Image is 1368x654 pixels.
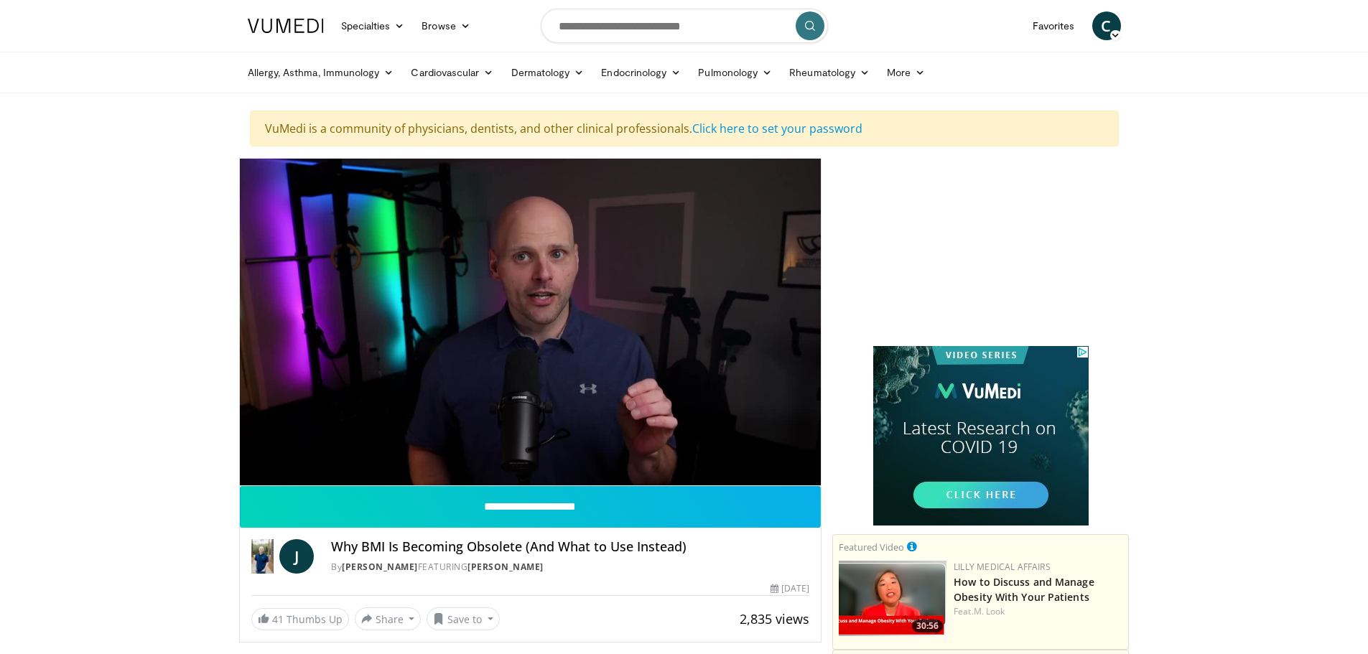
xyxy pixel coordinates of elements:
a: More [878,58,934,87]
a: [PERSON_NAME] [342,561,418,573]
a: How to Discuss and Manage Obesity With Your Patients [954,575,1094,604]
a: Endocrinology [592,58,689,87]
a: C [1092,11,1121,40]
a: Click here to set your password [692,121,862,136]
img: Dr. Jordan Rennicke [251,539,274,574]
img: VuMedi Logo [248,19,324,33]
iframe: Advertisement [873,158,1089,337]
h4: Why BMI Is Becoming Obsolete (And What to Use Instead) [331,539,809,555]
img: c98a6a29-1ea0-4bd5-8cf5-4d1e188984a7.png.150x105_q85_crop-smart_upscale.png [839,561,946,636]
div: [DATE] [771,582,809,595]
a: J [279,539,314,574]
a: Cardiovascular [402,58,502,87]
div: By FEATURING [331,561,809,574]
div: Feat. [954,605,1122,618]
input: Search topics, interventions [541,9,828,43]
a: 41 Thumbs Up [251,608,349,630]
video-js: Video Player [240,159,822,486]
div: VuMedi is a community of physicians, dentists, and other clinical professionals. [250,111,1119,146]
span: 30:56 [912,620,943,632]
a: Pulmonology [689,58,781,87]
iframe: Advertisement [873,346,1089,525]
small: Featured Video [839,541,904,553]
a: M. Look [974,605,1005,617]
a: Dermatology [503,58,593,87]
a: 30:56 [839,561,946,636]
a: [PERSON_NAME] [467,561,544,573]
a: Specialties [332,11,414,40]
a: Favorites [1024,11,1084,40]
a: Allergy, Asthma, Immunology [239,58,403,87]
a: Browse [413,11,479,40]
button: Share [355,607,422,630]
span: 41 [272,612,284,626]
button: Save to [427,607,500,630]
span: 2,835 views [740,610,809,627]
a: Lilly Medical Affairs [954,561,1051,573]
a: Rheumatology [781,58,878,87]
